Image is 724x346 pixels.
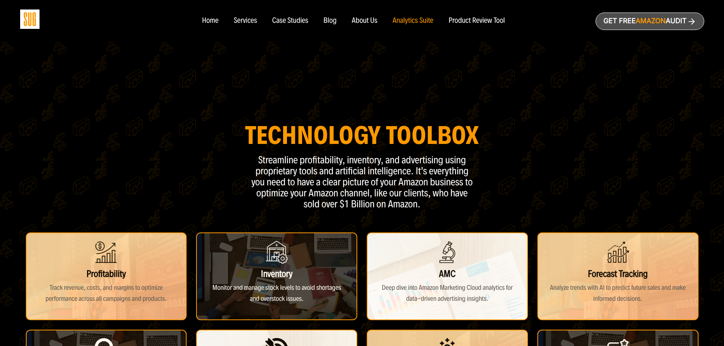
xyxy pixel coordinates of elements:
[323,17,337,25] a: Blog
[234,17,257,25] a: Services
[393,17,433,25] a: Analytics Suite
[202,17,218,25] a: Home
[248,155,476,210] p: Streamline profitability, inventory, and advertising using proprietary tools and artificial intel...
[635,17,665,25] span: Amazon
[20,9,40,29] img: Sug
[448,17,505,25] a: Product Review Tool
[272,17,308,25] a: Case Studies
[245,120,479,151] strong: Technology Toolbox
[352,17,378,25] a: About Us
[596,13,704,30] a: Get freeAmazonAudit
